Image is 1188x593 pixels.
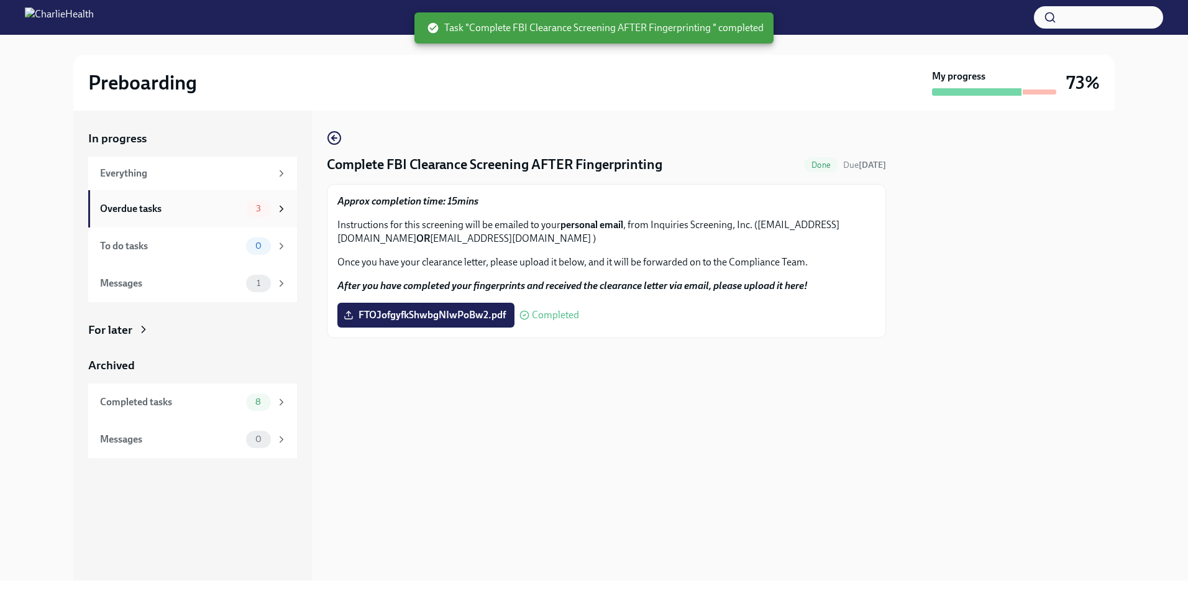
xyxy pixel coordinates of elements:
span: 0 [248,241,269,251]
a: Messages0 [88,421,297,458]
div: To do tasks [100,239,241,253]
span: Done [804,160,838,170]
a: For later [88,322,297,338]
span: FTOJofgyfkShwbgNIwPoBw2.pdf [346,309,506,321]
a: In progress [88,131,297,147]
strong: OR [416,232,430,244]
div: For later [88,322,132,338]
strong: After you have completed your fingerprints and received the clearance letter via email, please up... [337,280,808,292]
span: 0 [248,434,269,444]
div: Overdue tasks [100,202,241,216]
span: 1 [249,278,268,288]
strong: My progress [932,70,985,83]
span: Task "Complete FBI Clearance Screening AFTER Fingerprinting " completed [427,21,764,35]
span: 8 [248,397,268,407]
div: Messages [100,277,241,290]
strong: personal email [560,219,623,231]
h4: Complete FBI Clearance Screening AFTER Fingerprinting [327,155,662,174]
p: Instructions for this screening will be emailed to your , from Inquiries Screening, Inc. ([EMAIL_... [337,218,875,246]
a: Archived [88,357,297,374]
div: Completed tasks [100,395,241,409]
p: Once you have your clearance letter, please upload it below, and it will be forwarded on to the C... [337,255,875,269]
img: CharlieHealth [25,7,94,27]
span: 3 [249,204,268,213]
h2: Preboarding [88,70,197,95]
a: Messages1 [88,265,297,302]
a: Completed tasks8 [88,384,297,421]
a: To do tasks0 [88,228,297,265]
span: July 31st, 2025 06:00 [843,159,886,171]
label: FTOJofgyfkShwbgNIwPoBw2.pdf [337,303,514,328]
strong: [DATE] [859,160,886,170]
span: Due [843,160,886,170]
a: Overdue tasks3 [88,190,297,228]
span: Completed [532,310,579,320]
div: Everything [100,167,271,180]
a: Everything [88,157,297,190]
h3: 73% [1066,71,1100,94]
div: Messages [100,433,241,446]
strong: Approx completion time: 15mins [337,195,478,207]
